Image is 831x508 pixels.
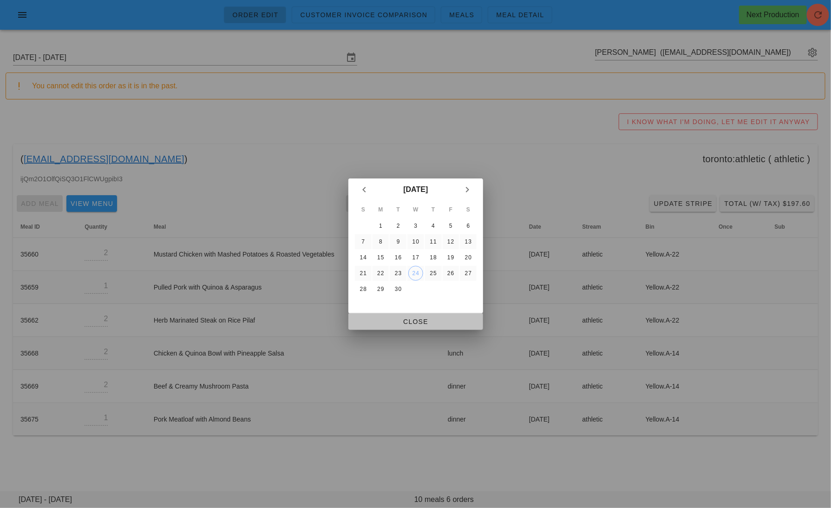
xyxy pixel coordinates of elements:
[391,250,406,265] button: 16
[408,270,422,277] div: 24
[443,250,458,265] button: 19
[356,318,476,325] span: Close
[348,313,483,330] button: Close
[373,270,388,277] div: 22
[391,234,406,249] button: 9
[425,266,440,281] button: 25
[391,223,406,229] div: 2
[355,234,370,249] button: 7
[425,238,440,245] div: 11
[355,238,370,245] div: 7
[461,254,476,261] div: 20
[373,250,388,265] button: 15
[355,286,370,292] div: 28
[461,223,476,229] div: 6
[373,266,388,281] button: 22
[391,286,406,292] div: 30
[355,202,372,218] th: S
[408,250,423,265] button: 17
[461,238,476,245] div: 13
[391,266,406,281] button: 23
[443,234,458,249] button: 12
[425,250,440,265] button: 18
[355,270,370,277] div: 21
[425,202,441,218] th: T
[391,282,406,297] button: 30
[443,218,458,233] button: 5
[373,223,388,229] div: 1
[356,181,373,198] button: Previous month
[443,254,458,261] div: 19
[461,234,476,249] button: 13
[391,270,406,277] div: 23
[355,282,370,297] button: 28
[399,180,432,199] button: [DATE]
[425,254,440,261] div: 18
[408,218,423,233] button: 3
[443,270,458,277] div: 26
[373,238,388,245] div: 8
[373,218,388,233] button: 1
[408,234,423,249] button: 10
[355,266,370,281] button: 21
[373,234,388,249] button: 8
[425,270,440,277] div: 25
[408,254,423,261] div: 17
[408,238,423,245] div: 10
[443,223,458,229] div: 5
[459,181,476,198] button: Next month
[408,266,423,281] button: 24
[443,266,458,281] button: 26
[460,202,477,218] th: S
[373,286,388,292] div: 29
[461,270,476,277] div: 27
[461,266,476,281] button: 27
[355,250,370,265] button: 14
[461,218,476,233] button: 6
[390,202,406,218] th: T
[373,254,388,261] div: 15
[391,238,406,245] div: 9
[372,202,389,218] th: M
[425,234,440,249] button: 11
[391,254,406,261] div: 16
[442,202,459,218] th: F
[355,254,370,261] div: 14
[407,202,424,218] th: W
[425,218,440,233] button: 4
[425,223,440,229] div: 4
[408,223,423,229] div: 3
[443,238,458,245] div: 12
[391,218,406,233] button: 2
[461,250,476,265] button: 20
[373,282,388,297] button: 29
